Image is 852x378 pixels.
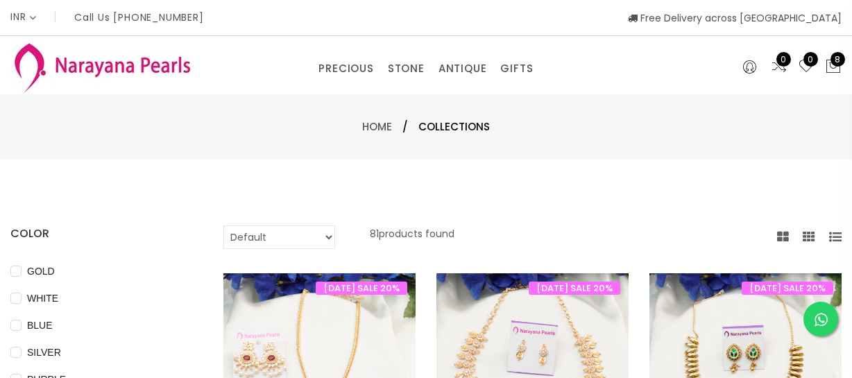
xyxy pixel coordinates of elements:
span: 0 [776,52,791,67]
a: ANTIQUE [438,58,487,79]
a: STONE [388,58,425,79]
span: WHITE [22,291,64,306]
span: 0 [803,52,818,67]
h4: COLOR [10,225,182,242]
a: 0 [771,58,787,76]
a: 0 [798,58,815,76]
a: GIFTS [500,58,533,79]
span: GOLD [22,264,60,279]
span: [DATE] SALE 20% [316,282,407,295]
span: [DATE] SALE 20% [742,282,833,295]
p: 81 products found [370,225,454,249]
button: 8 [825,58,842,76]
a: PRECIOUS [318,58,373,79]
a: Home [362,119,392,134]
span: Free Delivery across [GEOGRAPHIC_DATA] [628,11,842,25]
span: 8 [830,52,845,67]
span: BLUE [22,318,58,333]
span: [DATE] SALE 20% [529,282,620,295]
span: SILVER [22,345,67,360]
span: Collections [418,119,490,135]
span: / [402,119,408,135]
p: Call Us [PHONE_NUMBER] [74,12,204,22]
